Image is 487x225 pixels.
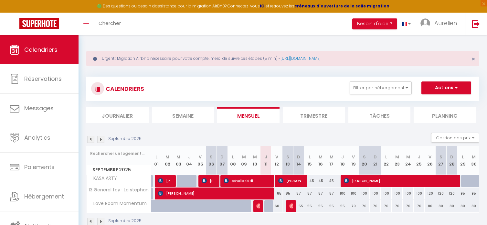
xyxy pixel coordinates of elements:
abbr: J [341,154,344,160]
th: 25 [414,146,425,175]
span: [PERSON_NAME] [278,175,304,187]
abbr: M [253,154,257,160]
div: 85 [271,187,282,199]
abbr: L [462,154,464,160]
div: 55 [304,200,315,212]
img: logout [472,20,480,28]
th: 10 [249,146,260,175]
img: Super Booking [19,18,59,29]
div: 100 [337,187,348,199]
abbr: S [363,154,366,160]
th: 29 [457,146,468,175]
th: 16 [315,146,326,175]
div: 100 [403,187,414,199]
div: 80 [446,200,457,212]
th: 28 [446,146,457,175]
div: 95 [457,187,468,199]
th: 27 [435,146,446,175]
div: 45 [315,175,326,187]
button: Actions [421,81,471,94]
a: créneaux d'ouverture de la salle migration [294,3,389,9]
div: 45 [326,175,337,187]
span: [PERSON_NAME] [344,175,457,187]
span: Analytics [24,134,50,142]
abbr: J [418,154,420,160]
span: 13 General foy · La stephanoise Hypercentre 8 personnes ! WIFI TV [88,187,152,192]
p: Septembre 2025 [108,136,142,142]
th: 06 [206,146,217,175]
div: 45 [304,175,315,187]
th: 07 [217,146,228,175]
span: Septembre 2025 [87,165,151,175]
li: Journalier [86,107,149,123]
th: 23 [392,146,403,175]
th: 17 [326,146,337,175]
abbr: M [176,154,180,160]
div: 55 [326,200,337,212]
span: Chercher [99,20,121,27]
abbr: M [165,154,169,160]
div: 80 [425,200,436,212]
th: 13 [282,146,293,175]
li: Trimestre [283,107,345,123]
abbr: J [265,154,267,160]
div: 70 [348,200,359,212]
p: Septembre 2025 [108,218,142,224]
abbr: J [188,154,191,160]
th: 09 [238,146,249,175]
div: 100 [370,187,381,199]
th: 01 [151,146,162,175]
abbr: M [395,154,399,160]
th: 22 [381,146,392,175]
th: 08 [228,146,238,175]
abbr: M [472,154,476,160]
th: 14 [293,146,304,175]
input: Rechercher un logement... [90,148,147,159]
abbr: M [330,154,333,160]
abbr: V [199,154,202,160]
div: 100 [414,187,425,199]
span: [PERSON_NAME] [256,200,260,212]
span: [PERSON_NAME] [202,175,216,187]
img: ... [420,18,430,28]
div: 80 [457,200,468,212]
abbr: V [429,154,431,160]
a: [URL][DOMAIN_NAME] [281,56,321,61]
span: KASA ARTY [88,175,119,182]
abbr: V [275,154,278,160]
div: 80 [468,200,479,212]
th: 24 [403,146,414,175]
a: ... Aurelien [416,13,465,35]
li: Tâches [348,107,411,123]
div: 120 [425,187,436,199]
a: ICI [260,3,266,9]
div: 70 [359,200,370,212]
th: 02 [162,146,173,175]
th: 05 [195,146,206,175]
div: 70 [403,200,414,212]
span: [PERSON_NAME] [158,175,173,187]
span: [PERSON_NAME] [158,187,271,199]
span: Hébergement [24,192,64,200]
span: Calendriers [24,46,58,54]
th: 04 [184,146,195,175]
th: 21 [370,146,381,175]
div: 87 [293,187,304,199]
th: 26 [425,146,436,175]
div: 100 [359,187,370,199]
span: Aurelien [434,19,457,27]
abbr: S [439,154,442,160]
span: Messages [24,104,54,112]
th: 12 [271,146,282,175]
abbr: S [210,154,213,160]
button: Filtrer par hébergement [350,81,412,94]
h3: CALENDRIERS [104,81,144,96]
abbr: V [352,154,355,160]
th: 30 [468,146,479,175]
span: ophelie Kbidi [224,175,271,187]
div: 70 [392,200,403,212]
abbr: L [232,154,234,160]
li: Semaine [152,107,214,123]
